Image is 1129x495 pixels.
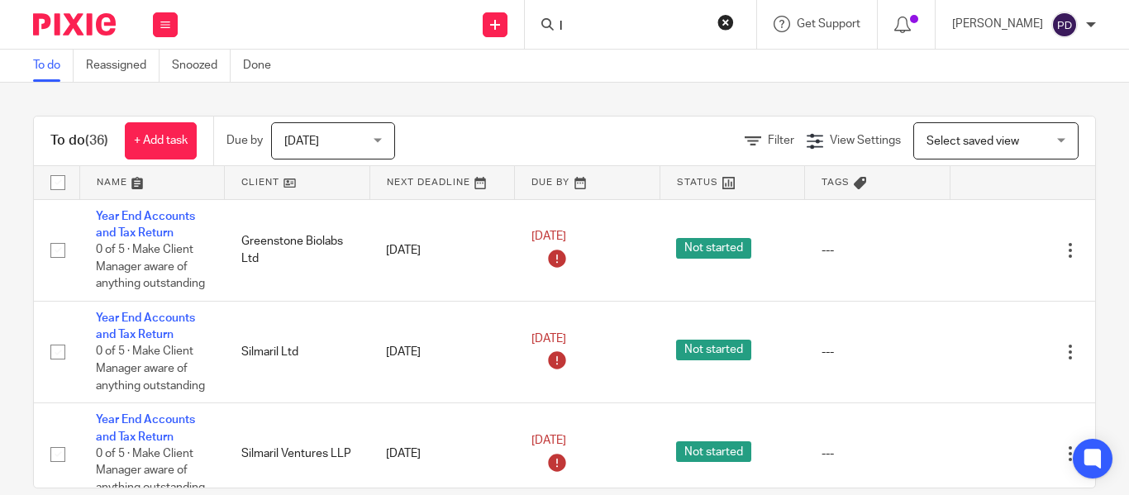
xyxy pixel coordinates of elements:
img: svg%3E [1051,12,1078,38]
span: [DATE] [531,435,566,446]
span: Not started [676,238,751,259]
span: 0 of 5 · Make Client Manager aware of anything outstanding [96,244,205,289]
span: Get Support [797,18,860,30]
span: View Settings [830,135,901,146]
span: (36) [85,134,108,147]
span: [DATE] [284,136,319,147]
a: Reassigned [86,50,160,82]
img: Pixie [33,13,116,36]
span: [DATE] [531,231,566,243]
span: Tags [822,178,850,187]
td: [DATE] [369,199,515,301]
span: Filter [768,135,794,146]
p: Due by [226,132,263,149]
a: Snoozed [172,50,231,82]
button: Clear [717,14,734,31]
span: Not started [676,441,751,462]
a: + Add task [125,122,197,159]
td: Greenstone Biolabs Ltd [225,199,370,301]
span: Not started [676,340,751,360]
span: 0 of 5 · Make Client Manager aware of anything outstanding [96,346,205,392]
div: --- [822,242,934,259]
span: 0 of 5 · Make Client Manager aware of anything outstanding [96,448,205,493]
a: Done [243,50,283,82]
a: Year End Accounts and Tax Return [96,312,195,340]
a: To do [33,50,74,82]
h1: To do [50,132,108,150]
td: Silmaril Ltd [225,301,370,402]
div: --- [822,445,934,462]
p: [PERSON_NAME] [952,16,1043,32]
div: --- [822,344,934,360]
input: Search [558,20,707,35]
span: Select saved view [927,136,1019,147]
span: [DATE] [531,333,566,345]
a: Year End Accounts and Tax Return [96,414,195,442]
td: [DATE] [369,301,515,402]
a: Year End Accounts and Tax Return [96,211,195,239]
